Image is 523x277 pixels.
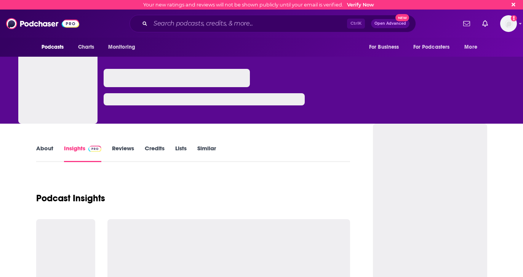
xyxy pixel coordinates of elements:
span: Logged in as Citichaser [500,15,517,32]
span: For Podcasters [413,42,450,53]
span: New [395,14,409,21]
img: Podchaser - Follow, Share and Rate Podcasts [6,16,79,31]
a: Verify Now [347,2,374,8]
span: Open Advanced [374,22,406,25]
span: For Business [369,42,399,53]
div: Search podcasts, credits, & more... [130,15,416,32]
img: User Profile [500,15,517,32]
img: Podchaser Pro [88,146,102,152]
div: Your new ratings and reviews will not be shown publicly until your email is verified. [143,2,374,8]
button: open menu [36,40,74,54]
a: Show notifications dropdown [460,17,473,30]
button: open menu [408,40,461,54]
span: Monitoring [108,42,135,53]
button: Open AdvancedNew [371,19,409,28]
span: Charts [78,42,94,53]
svg: Email not verified [511,15,517,21]
span: More [464,42,477,53]
h1: Podcast Insights [36,193,105,204]
span: Podcasts [42,42,64,53]
span: Ctrl K [347,19,365,29]
button: open menu [364,40,409,54]
a: Similar [197,145,216,162]
input: Search podcasts, credits, & more... [150,18,347,30]
button: Show profile menu [500,15,517,32]
a: Reviews [112,145,134,162]
a: Show notifications dropdown [479,17,491,30]
a: Credits [145,145,165,162]
button: open menu [459,40,487,54]
a: Lists [175,145,187,162]
a: About [36,145,53,162]
a: Charts [73,40,99,54]
button: open menu [103,40,145,54]
a: InsightsPodchaser Pro [64,145,102,162]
